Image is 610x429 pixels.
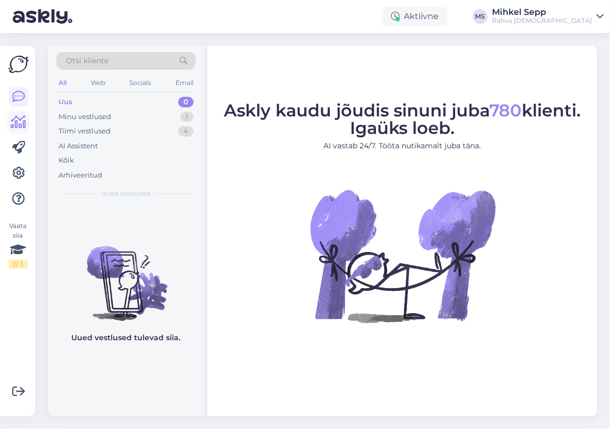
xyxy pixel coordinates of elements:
div: Tiimi vestlused [59,126,111,137]
div: Socials [127,76,153,90]
div: All [56,76,69,90]
span: 780 [489,100,522,121]
div: MS [473,9,488,24]
div: Email [173,76,196,90]
div: Rahva [DEMOGRAPHIC_DATA] [492,16,592,25]
div: Mihkel Sepp [492,8,592,16]
p: Uued vestlused tulevad siia. [72,332,181,343]
img: No chats [48,227,204,323]
div: Kõik [59,155,74,166]
a: Mihkel SeppRahva [DEMOGRAPHIC_DATA] [492,8,604,25]
div: Web [89,76,107,90]
div: 1 [180,112,194,122]
div: Minu vestlused [59,112,111,122]
span: Otsi kliente [66,55,108,66]
div: Uus [59,97,72,107]
div: 4 [178,126,194,137]
div: Vaata siia [9,221,28,269]
div: AI Assistent [59,141,98,152]
span: Uued vestlused [102,189,151,198]
div: 2 / 3 [9,259,28,269]
p: AI vastab 24/7. Tööta nutikamalt juba täna. [224,140,581,152]
span: Askly kaudu jõudis sinuni juba klienti. Igaüks loeb. [224,100,581,138]
img: Askly Logo [9,54,29,74]
img: No Chat active [307,160,498,351]
div: Aktiivne [382,7,447,26]
div: 0 [178,97,194,107]
div: Arhiveeritud [59,170,102,181]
